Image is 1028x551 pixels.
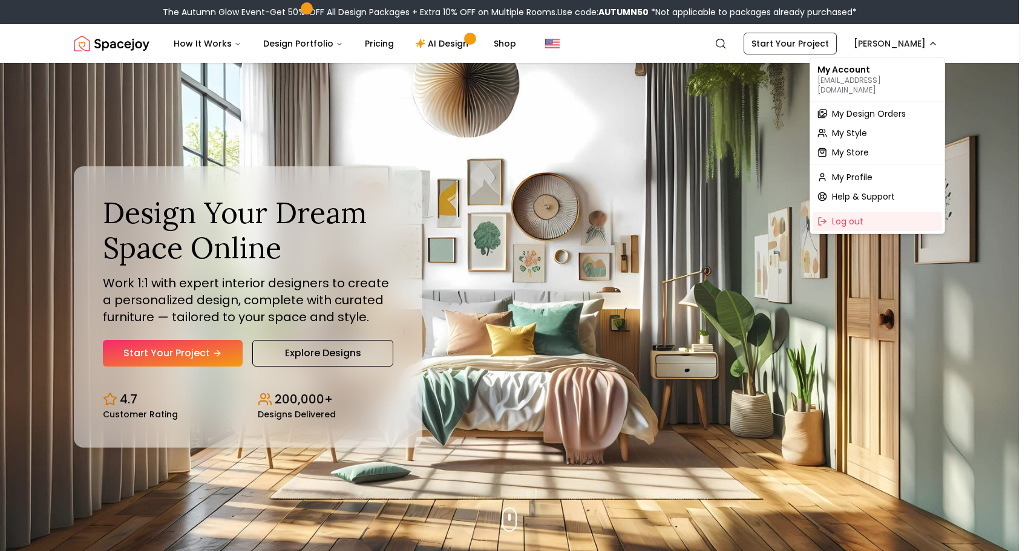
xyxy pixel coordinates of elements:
[813,187,942,206] a: Help & Support
[832,215,863,227] span: Log out
[813,60,942,99] div: My Account
[832,171,872,183] span: My Profile
[832,108,906,120] span: My Design Orders
[813,104,942,123] a: My Design Orders
[813,168,942,187] a: My Profile
[832,146,869,158] span: My Store
[817,76,937,95] p: [EMAIL_ADDRESS][DOMAIN_NAME]
[832,127,867,139] span: My Style
[810,57,945,234] div: [PERSON_NAME]
[832,191,895,203] span: Help & Support
[813,123,942,143] a: My Style
[813,143,942,162] a: My Store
